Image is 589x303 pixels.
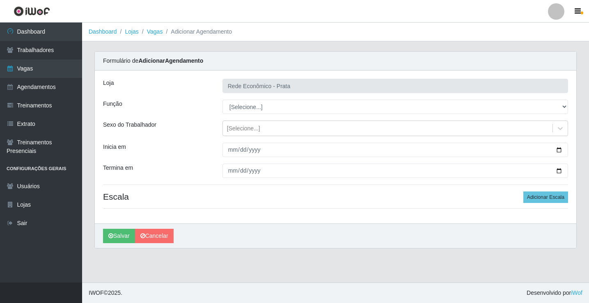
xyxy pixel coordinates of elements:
strong: Adicionar Agendamento [138,57,203,64]
span: Desenvolvido por [527,289,582,297]
label: Loja [103,79,114,87]
label: Termina em [103,164,133,172]
nav: breadcrumb [82,23,589,41]
button: Salvar [103,229,135,243]
label: Inicia em [103,143,126,151]
span: © 2025 . [89,289,122,297]
li: Adicionar Agendamento [163,27,232,36]
div: [Selecione...] [227,124,260,133]
h4: Escala [103,191,568,202]
a: Vagas [147,28,163,35]
img: CoreUI Logo [14,6,50,16]
label: Sexo do Trabalhador [103,121,156,129]
a: Dashboard [89,28,117,35]
span: IWOF [89,289,104,296]
button: Adicionar Escala [523,191,568,203]
input: 00/00/0000 [222,143,568,157]
a: iWof [571,289,582,296]
a: Lojas [125,28,138,35]
div: Formulário de [95,52,576,71]
label: Função [103,100,122,108]
a: Cancelar [135,229,174,243]
input: 00/00/0000 [222,164,568,178]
